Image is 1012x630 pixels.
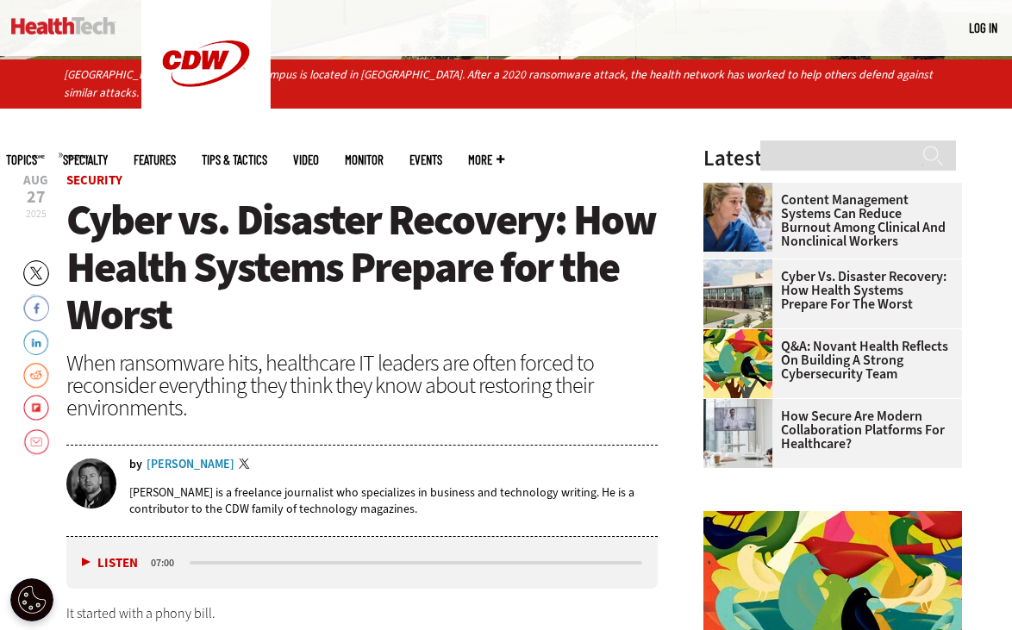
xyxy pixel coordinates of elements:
[66,352,658,419] div: When ransomware hits, healthcare IT leaders are often forced to reconsider everything they think ...
[10,578,53,621] div: Cookie Settings
[409,153,442,166] a: Events
[63,153,108,166] span: Specialty
[703,399,772,468] img: care team speaks with physician over conference call
[11,17,116,34] img: Home
[703,259,772,328] img: University of Vermont Medical Center’s main campus
[703,399,781,413] a: care team speaks with physician over conference call
[6,153,37,166] span: Topics
[293,153,319,166] a: Video
[141,114,271,132] a: CDW
[129,484,658,517] p: [PERSON_NAME] is a freelance journalist who specializes in business and technology writing. He is...
[703,183,772,252] img: nurses talk in front of desktop computer
[969,19,997,37] div: User menu
[26,207,47,221] span: 2025
[703,340,952,381] a: Q&A: Novant Health Reflects on Building a Strong Cybersecurity Team
[239,458,254,472] a: Twitter
[703,183,781,196] a: nurses talk in front of desktop computer
[703,409,952,451] a: How Secure Are Modern Collaboration Platforms for Healthcare?
[148,555,187,571] div: duration
[147,458,234,471] a: [PERSON_NAME]
[10,578,53,621] button: Open Preferences
[703,270,952,311] a: Cyber vs. Disaster Recovery: How Health Systems Prepare for the Worst
[703,329,772,398] img: abstract illustration of a tree
[23,189,48,206] span: 27
[129,458,142,471] span: by
[134,153,176,166] a: Features
[345,153,384,166] a: MonITor
[66,537,658,589] div: media player
[202,153,267,166] a: Tips & Tactics
[969,20,997,35] a: Log in
[468,153,504,166] span: More
[703,259,781,273] a: University of Vermont Medical Center’s main campus
[703,193,952,248] a: Content Management Systems Can Reduce Burnout Among Clinical and Nonclinical Workers
[82,557,138,570] button: Listen
[703,329,781,343] a: abstract illustration of a tree
[66,602,658,625] p: It started with a phony bill.
[703,147,962,169] h3: Latest Articles
[66,191,656,343] span: Cyber vs. Disaster Recovery: How Health Systems Prepare for the Worst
